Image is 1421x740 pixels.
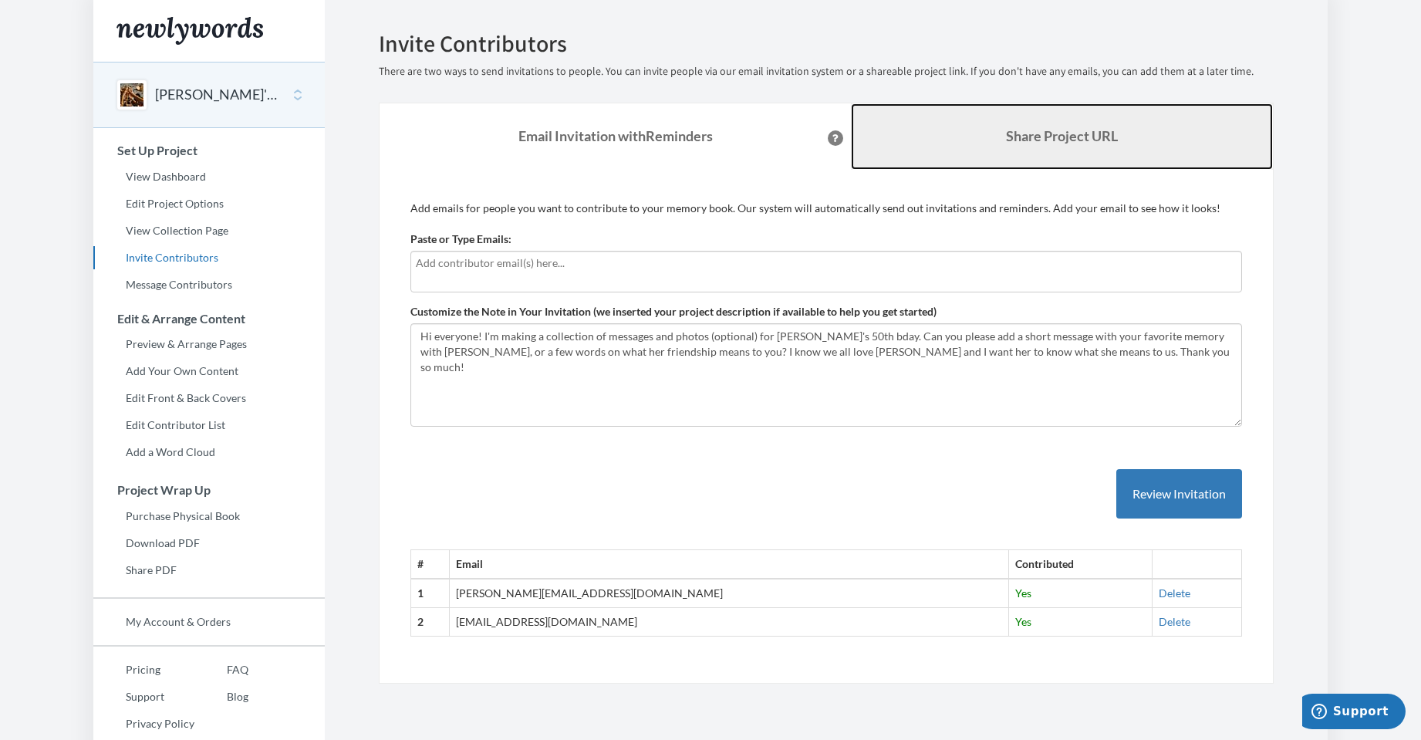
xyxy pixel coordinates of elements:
a: View Dashboard [93,165,325,188]
p: Add emails for people you want to contribute to your memory book. Our system will automatically s... [410,201,1242,216]
button: Review Invitation [1116,469,1242,519]
a: Edit Project Options [93,192,325,215]
input: Add contributor email(s) here... [416,255,1237,272]
a: Support [93,685,194,708]
a: Purchase Physical Book [93,505,325,528]
a: Edit Front & Back Covers [93,387,325,410]
h3: Set Up Project [94,144,325,157]
th: 1 [411,579,450,607]
a: Message Contributors [93,273,325,296]
h3: Project Wrap Up [94,483,325,497]
td: [PERSON_NAME][EMAIL_ADDRESS][DOMAIN_NAME] [449,579,1008,607]
img: Newlywords logo [116,17,263,45]
a: FAQ [194,658,248,681]
a: View Collection Page [93,219,325,242]
a: Delete [1159,615,1190,628]
td: [EMAIL_ADDRESS][DOMAIN_NAME] [449,608,1008,637]
strong: Email Invitation with Reminders [518,127,713,144]
a: Blog [194,685,248,708]
a: Delete [1159,586,1190,600]
a: Edit Contributor List [93,414,325,437]
h3: Edit & Arrange Content [94,312,325,326]
textarea: Hi everyone! I'm making a scrapbook of messages and photos (optional) for [PERSON_NAME]'s 50th bd... [410,323,1242,427]
a: Privacy Policy [93,712,194,735]
th: 2 [411,608,450,637]
span: Yes [1015,615,1031,628]
a: Preview & Arrange Pages [93,333,325,356]
a: Invite Contributors [93,246,325,269]
p: There are two ways to send invitations to people. You can invite people via our email invitation ... [379,64,1274,79]
iframe: Opens a widget where you can chat to one of our agents [1302,694,1406,732]
label: Paste or Type Emails: [410,231,511,247]
h2: Invite Contributors [379,31,1274,56]
th: Contributed [1009,550,1153,579]
a: Add Your Own Content [93,360,325,383]
a: Share PDF [93,559,325,582]
a: Add a Word Cloud [93,441,325,464]
button: [PERSON_NAME]'s 50th bday! [155,85,280,105]
label: Customize the Note in Your Invitation (we inserted your project description if available to help ... [410,304,937,319]
span: Yes [1015,586,1031,600]
a: Download PDF [93,532,325,555]
a: Pricing [93,658,194,681]
b: Share Project URL [1006,127,1118,144]
th: Email [449,550,1008,579]
th: # [411,550,450,579]
a: My Account & Orders [93,610,325,634]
